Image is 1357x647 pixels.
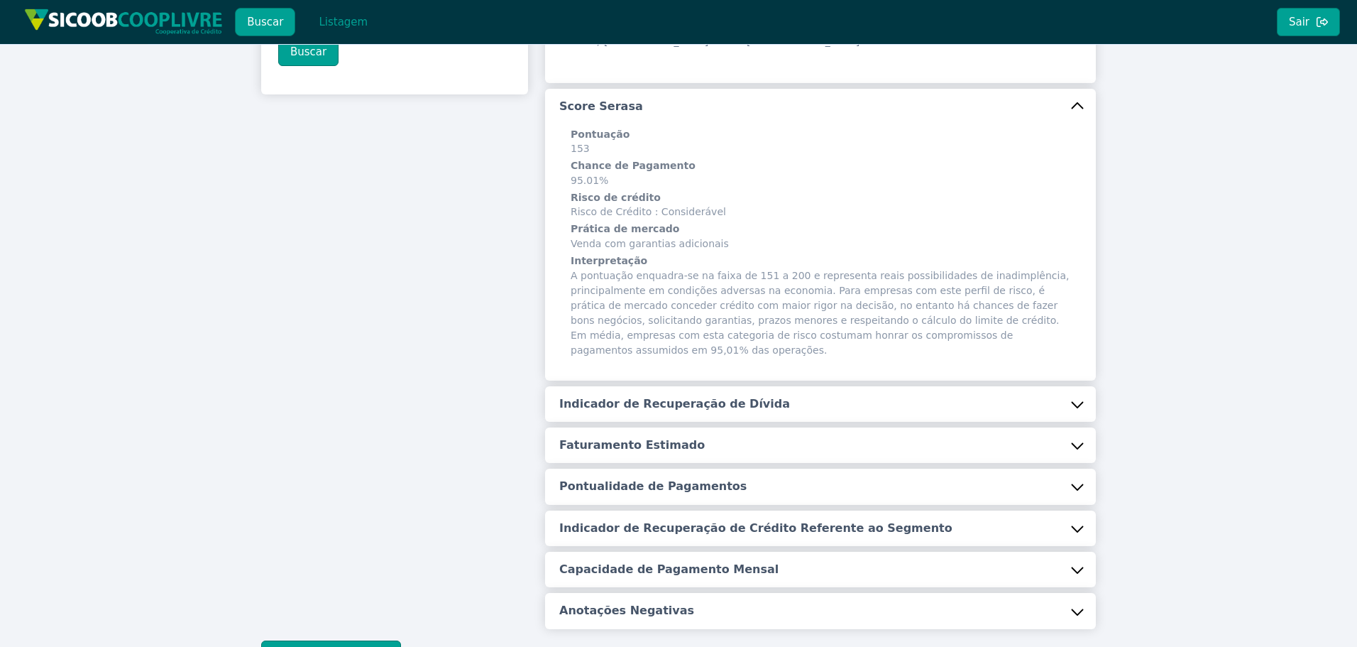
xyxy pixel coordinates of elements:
[571,159,1070,173] h6: Chance de Pagamento
[545,593,1096,629] button: Anotações Negativas
[559,99,643,114] h5: Score Serasa
[307,8,380,36] button: Listagem
[559,479,747,494] h5: Pontualidade de Pagamentos
[278,38,339,66] button: Buscar
[545,386,1096,422] button: Indicador de Recuperação de Dívida
[545,511,1096,546] button: Indicador de Recuperação de Crédito Referente ao Segmento
[545,89,1096,124] button: Score Serasa
[235,8,295,36] button: Buscar
[571,254,1070,268] h6: Interpretação
[571,191,1070,205] h6: Risco de crédito
[545,469,1096,504] button: Pontualidade de Pagamentos
[1277,8,1340,36] button: Sair
[559,603,694,619] h5: Anotações Negativas
[559,521,952,536] h5: Indicador de Recuperação de Crédito Referente ao Segmento
[559,562,779,577] h5: Capacidade de Pagamento Mensal
[571,254,1070,358] span: A pontuação enquadra-se na faixa de 151 a 200 e representa reais possibilidades de inadimplência,...
[571,222,1070,236] h6: Prática de mercado
[571,222,1070,251] span: Venda com garantias adicionais
[559,437,705,453] h5: Faturamento Estimado
[571,128,1070,157] span: 153
[24,9,223,35] img: img/sicoob_cooplivre.png
[545,552,1096,587] button: Capacidade de Pagamento Mensal
[571,159,1070,188] span: 95.01%
[559,396,790,412] h5: Indicador de Recuperação de Dívida
[571,128,1070,142] h6: Pontuação
[545,428,1096,463] button: Faturamento Estimado
[571,191,1070,220] span: Risco de Crédito : Considerável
